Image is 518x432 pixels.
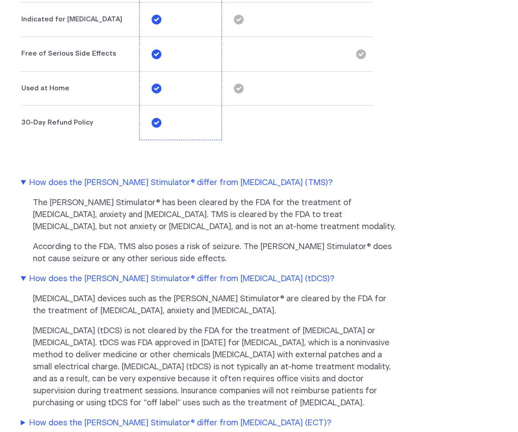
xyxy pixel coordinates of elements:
p: According to the FDA, TMS also poses a risk of seizure. The [PERSON_NAME] Stimulator® does not ca... [33,241,396,265]
summary: How does the [PERSON_NAME] Stimulator® differ from [MEDICAL_DATA] (tDCS)? [21,273,394,285]
p: The [PERSON_NAME] Stimulator® has been cleared by the FDA for the treatment of [MEDICAL_DATA], an... [33,197,396,233]
th: 30-Day Refund Policy [21,106,140,140]
th: Free of Serious Side Effects [21,37,140,71]
th: Used at Home [21,71,140,105]
summary: How does the [PERSON_NAME] Stimulator® differ from [MEDICAL_DATA] (ECT)? [21,417,394,429]
p: [MEDICAL_DATA] (tDCS) is not cleared by the FDA for the treatment of [MEDICAL_DATA] or [MEDICAL_D... [33,325,396,409]
summary: How does the [PERSON_NAME] Stimulator® differ from [MEDICAL_DATA] (TMS)? [21,177,394,189]
th: Indicated for [MEDICAL_DATA] [21,2,140,36]
p: [MEDICAL_DATA] devices such as the [PERSON_NAME] Stimulator® are cleared by the FDA for the treat... [33,293,396,317]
